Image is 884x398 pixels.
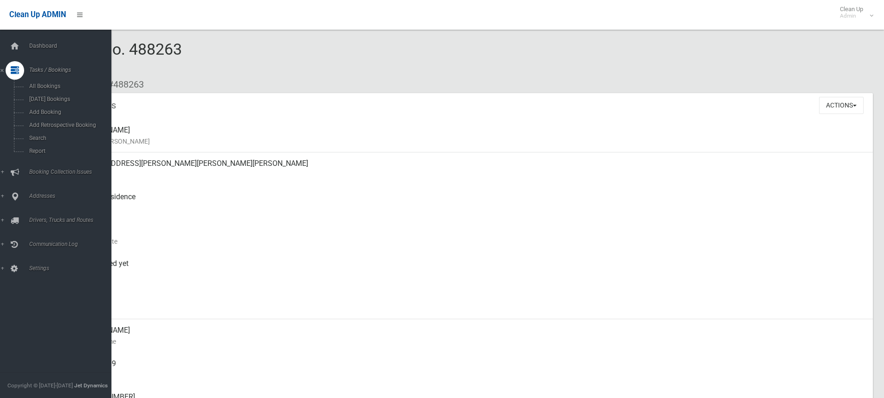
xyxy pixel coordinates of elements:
[74,119,865,152] div: [PERSON_NAME]
[26,217,118,223] span: Drivers, Trucks and Routes
[74,169,865,180] small: Address
[41,40,182,76] span: Booking No. 488263
[26,83,110,89] span: All Bookings
[835,6,872,19] span: Clean Up
[26,265,118,272] span: Settings
[26,109,110,115] span: Add Booking
[9,10,66,19] span: Clean Up ADMIN
[26,96,110,102] span: [DATE] Bookings
[840,13,863,19] small: Admin
[74,319,865,353] div: [PERSON_NAME]
[74,369,865,380] small: Mobile
[26,43,118,49] span: Dashboard
[7,382,73,389] span: Copyright © [DATE]-[DATE]
[74,336,865,347] small: Contact Name
[74,286,865,319] div: [DATE]
[26,169,118,175] span: Booking Collection Issues
[101,76,144,93] li: #488263
[819,97,864,114] button: Actions
[26,122,110,128] span: Add Retrospective Booking
[26,148,110,154] span: Report
[26,135,110,141] span: Search
[74,303,865,314] small: Zone
[74,202,865,214] small: Pickup Point
[74,136,865,147] small: Name of [PERSON_NAME]
[74,186,865,219] div: Front of Residence
[26,193,118,199] span: Addresses
[26,67,118,73] span: Tasks / Bookings
[74,353,865,386] div: 0423498409
[74,269,865,280] small: Collected At
[74,253,865,286] div: Not collected yet
[74,152,865,186] div: [STREET_ADDRESS][PERSON_NAME][PERSON_NAME][PERSON_NAME]
[74,236,865,247] small: Collection Date
[74,219,865,253] div: [DATE]
[74,382,108,389] strong: Jet Dynamics
[26,241,118,247] span: Communication Log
